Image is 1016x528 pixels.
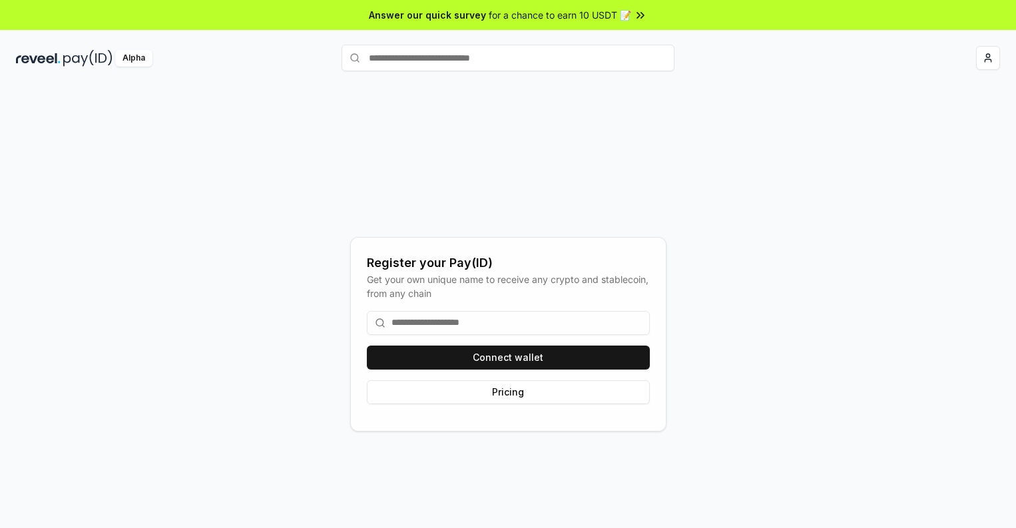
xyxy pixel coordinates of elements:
button: Connect wallet [367,346,650,370]
span: for a chance to earn 10 USDT 📝 [489,8,631,22]
div: Alpha [115,50,152,67]
div: Register your Pay(ID) [367,254,650,272]
div: Get your own unique name to receive any crypto and stablecoin, from any chain [367,272,650,300]
span: Answer our quick survey [369,8,486,22]
img: reveel_dark [16,50,61,67]
button: Pricing [367,380,650,404]
img: pay_id [63,50,113,67]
